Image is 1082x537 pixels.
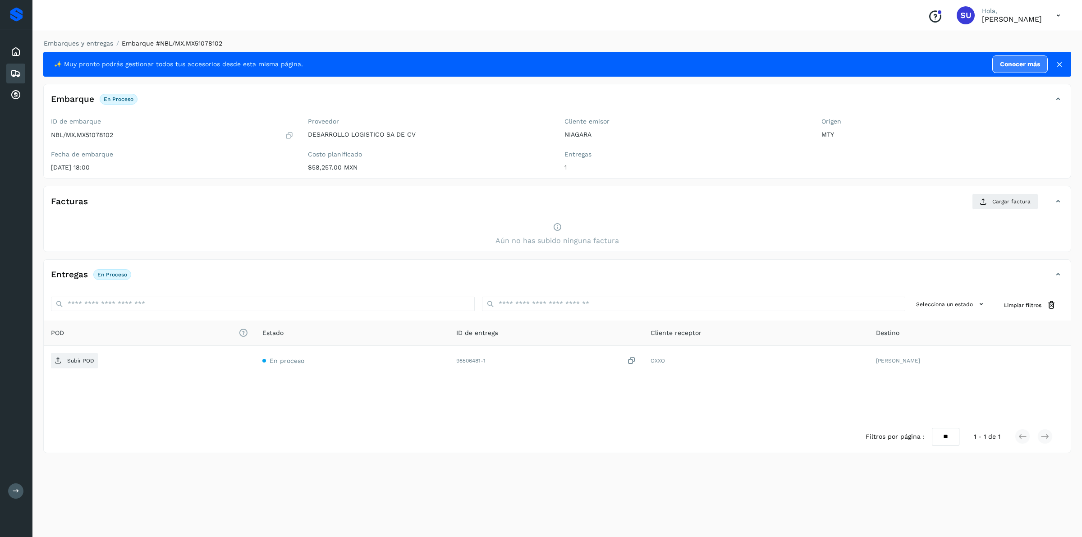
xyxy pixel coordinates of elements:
[51,164,293,171] p: [DATE] 18:00
[44,92,1071,114] div: EmbarqueEn proceso
[51,270,88,280] h4: Entregas
[44,40,113,47] a: Embarques y entregas
[456,328,498,338] span: ID de entrega
[912,297,990,312] button: Selecciona un estado
[308,151,550,158] label: Costo planificado
[992,197,1031,206] span: Cargar factura
[308,164,550,171] p: $58,257.00 MXN
[44,193,1071,217] div: FacturasCargar factura
[869,346,1071,376] td: [PERSON_NAME]
[982,7,1042,15] p: Hola,
[564,118,807,125] label: Cliente emisor
[67,358,94,364] p: Subir POD
[308,131,550,138] p: DESARROLLO LOGISTICO SA DE CV
[974,432,1000,441] span: 1 - 1 de 1
[270,357,304,364] span: En proceso
[104,96,133,102] p: En proceso
[821,118,1064,125] label: Origen
[44,267,1071,289] div: EntregasEn proceso
[6,42,25,62] div: Inicio
[54,60,303,69] span: ✨ Muy pronto podrás gestionar todos tus accesorios desde esta misma página.
[456,356,636,366] div: 98506481-1
[51,328,248,338] span: POD
[495,235,619,246] span: Aún no has subido ninguna factura
[866,432,925,441] span: Filtros por página :
[564,151,807,158] label: Entregas
[876,328,899,338] span: Destino
[972,193,1038,210] button: Cargar factura
[6,64,25,83] div: Embarques
[51,131,113,139] p: NBL/MX.MX51078102
[51,353,98,368] button: Subir POD
[97,271,127,278] p: En proceso
[122,40,222,47] span: Embarque #NBL/MX.MX51078102
[982,15,1042,23] p: Sayra Ugalde
[564,164,807,171] p: 1
[51,94,94,105] h4: Embarque
[564,131,807,138] p: NIAGARA
[6,85,25,105] div: Cuentas por cobrar
[308,118,550,125] label: Proveedor
[992,55,1048,73] a: Conocer más
[643,346,869,376] td: OXXO
[821,131,1064,138] p: MTY
[51,118,293,125] label: ID de embarque
[43,39,1071,48] nav: breadcrumb
[1004,301,1041,309] span: Limpiar filtros
[51,151,293,158] label: Fecha de embarque
[51,197,88,207] h4: Facturas
[262,328,284,338] span: Estado
[651,328,701,338] span: Cliente receptor
[997,297,1064,313] button: Limpiar filtros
